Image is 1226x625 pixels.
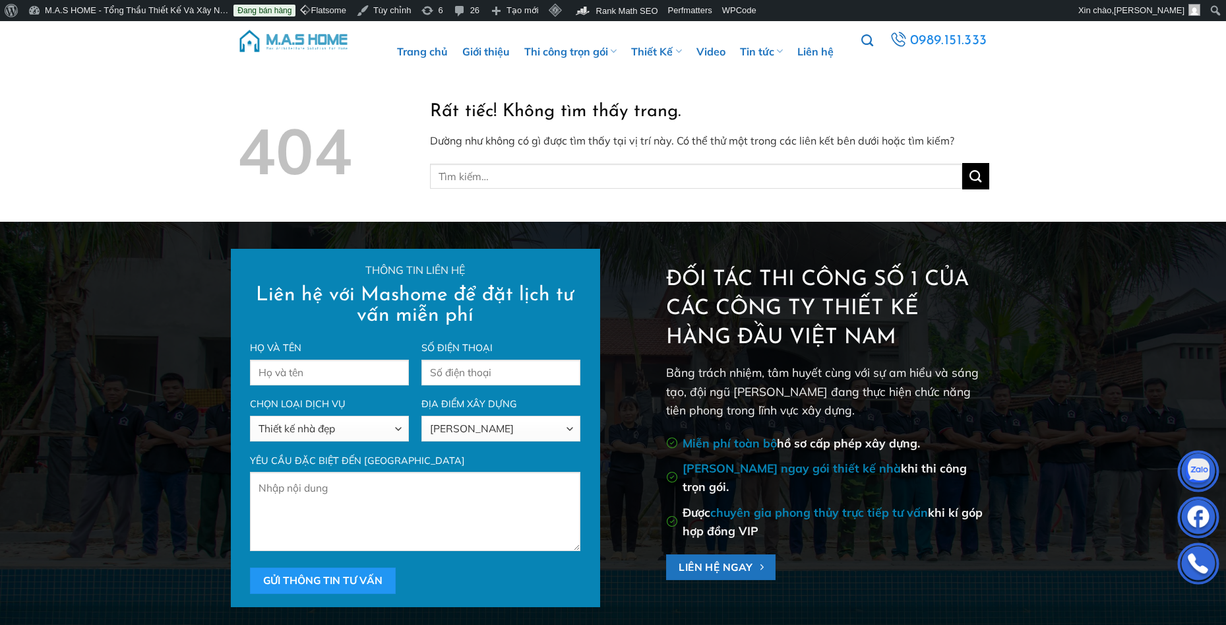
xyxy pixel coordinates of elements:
[962,163,989,189] button: Gửi
[421,397,580,412] label: Địa điểm xây dựng
[683,505,983,539] span: Được khi kí góp hợp đồng VIP
[797,21,834,82] a: Liên hệ
[237,21,350,61] img: M.A.S HOME – Tổng Thầu Thiết Kế Và Xây Nhà Trọn Gói
[1114,5,1184,15] span: [PERSON_NAME]
[250,360,408,385] input: Họ và tên
[250,397,408,412] label: Chọn loại dịch vụ
[250,453,580,469] label: Yêu cầu đặc biệt đến [GEOGRAPHIC_DATA]
[683,436,777,450] strong: Miễn phí toàn bộ
[430,164,962,189] input: Tìm kiếm…
[237,111,352,190] span: 404
[462,21,510,82] a: Giới thiệu
[666,269,969,348] span: Đối tác thi công số 1 của các công ty thiết kế hàng đầu Việt Nam
[683,436,920,450] span: hồ sơ cấp phép xây dựng.
[430,133,989,150] p: Dường như không có gì được tìm thấy tại vị trí này. Có thể thử một trong các liên kết bên dưới ho...
[430,100,989,123] h1: Rất tiếc! Không tìm thấy trang.
[250,262,580,279] p: Thông tin liên hệ
[740,21,783,82] a: Tin tức
[683,461,967,494] span: khi thi công trọn gói.
[250,285,580,326] h2: Liên hệ với Mashome để đặt lịch tư vấn miễn phí
[1179,453,1218,493] img: Zalo
[1179,546,1218,585] img: Phone
[666,365,979,417] span: Bằng trách nhiệm, tâm huyết cùng với sự am hiểu và sáng tạo, đội ngũ [PERSON_NAME] đang thực hiện...
[910,30,987,52] span: 0989.151.333
[397,21,448,82] a: Trang chủ
[233,5,295,16] a: Đang bán hàng
[524,21,617,82] a: Thi công trọn gói
[631,21,681,82] a: Thiết Kế
[710,505,928,519] strong: chuyên gia phong thủy trực tiếp tư vấn
[421,341,580,356] label: Số điện thoại
[596,6,658,16] span: Rank Math SEO
[861,27,873,55] a: Tìm kiếm
[250,341,408,356] label: Họ và tên
[683,461,901,475] strong: [PERSON_NAME] ngay gói thiết kế nhà
[1179,500,1218,539] img: Facebook
[421,360,580,385] input: Số điện thoại
[250,568,395,593] input: Gửi thông tin tư vấn
[237,249,594,607] form: Form liên hệ
[888,29,989,53] a: 0989.151.333
[679,559,753,576] span: Liên hệ ngay
[666,554,776,580] a: Liên hệ ngay
[696,21,725,82] a: Video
